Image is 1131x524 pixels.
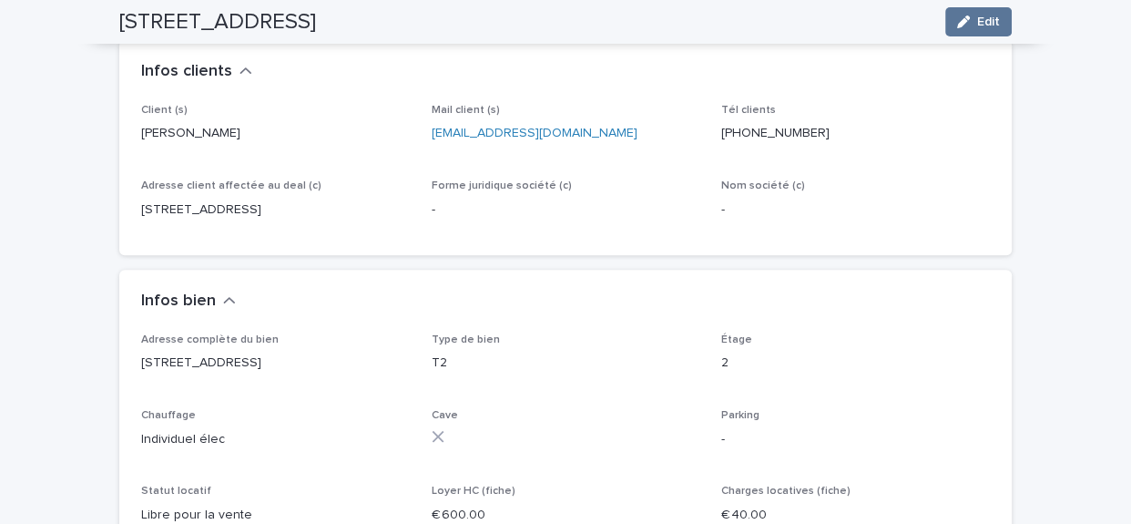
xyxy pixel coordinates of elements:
p: - [721,430,990,449]
h2: Infos clients [141,62,232,82]
p: [STREET_ADDRESS] [141,200,410,220]
span: Loyer HC (fiche) [432,486,515,497]
button: Infos clients [141,62,252,82]
h2: Infos bien [141,292,216,312]
span: Adresse complète du bien [141,334,279,345]
span: Charges locatives (fiche) [721,486,851,497]
p: [PERSON_NAME] [141,124,410,143]
button: Infos bien [141,292,236,312]
span: Tél clients [721,105,776,116]
span: Client (s) [141,105,188,116]
span: Mail client (s) [432,105,500,116]
p: 2 [721,354,990,373]
p: [STREET_ADDRESS] [141,354,410,373]
span: Forme juridique société (c) [432,180,572,191]
span: Nom société (c) [721,180,805,191]
span: Edit [977,15,1000,28]
span: Chauffage [141,410,196,421]
p: Individuel élec [141,430,410,449]
a: [EMAIL_ADDRESS][DOMAIN_NAME] [432,127,637,139]
span: Adresse client affectée au deal (c) [141,180,321,191]
span: Étage [721,334,752,345]
p: - [721,200,990,220]
p: - [432,200,700,220]
p: [PHONE_NUMBER] [721,124,990,143]
button: Edit [945,7,1012,36]
h2: [STREET_ADDRESS] [119,9,316,36]
span: Statut locatif [141,486,211,497]
p: T2 [432,354,700,373]
span: Cave [432,410,458,421]
span: Type de bien [432,334,500,345]
span: Parking [721,410,759,421]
